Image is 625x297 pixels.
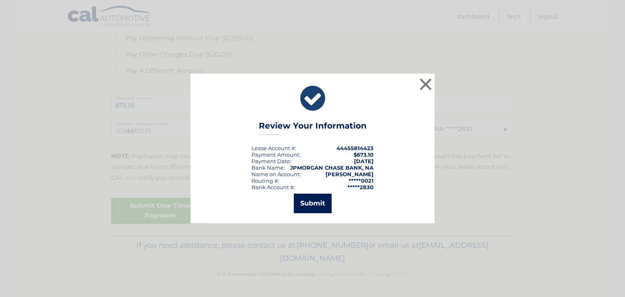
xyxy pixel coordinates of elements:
button: Submit [294,194,332,213]
div: Lease Account #: [251,145,296,151]
div: Payment Amount: [251,151,300,158]
span: Payment Date [251,158,290,164]
div: Bank Name: [251,164,285,171]
div: Routing #: [251,177,279,184]
h3: Review Your Information [259,121,367,135]
button: × [417,76,434,92]
span: [DATE] [354,158,374,164]
div: Bank Account #: [251,184,295,190]
span: $673.10 [354,151,374,158]
div: Name on Account: [251,171,301,177]
div: : [251,158,291,164]
strong: [PERSON_NAME] [326,171,374,177]
strong: JPMORGAN CHASE BANK, NA [290,164,374,171]
strong: 44455814423 [337,145,374,151]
